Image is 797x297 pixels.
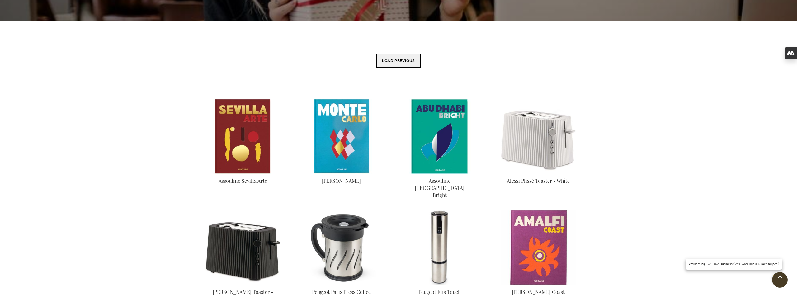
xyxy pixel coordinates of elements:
[205,280,280,286] a: Alessi Toaster Black
[205,210,280,285] img: Alessi Toaster Black
[402,169,477,175] a: Assouline Abu Dhabi Bright
[322,177,361,184] a: [PERSON_NAME]
[304,280,379,286] a: Peugeot Paris Press Coffee Grinder & Pot 2-in-1
[402,210,477,285] img: Peugeot Elis Touch Rechargeable Electric Corkscrew
[501,280,576,286] a: Assouline Amalfi Coast
[501,99,576,174] img: Alessi bread toaster white
[512,289,565,295] a: [PERSON_NAME] Coast
[507,177,570,184] a: Alessi Plissé Toaster - White
[376,54,421,68] button: Load previous
[219,177,267,184] a: Assouline Sevilla Arte
[501,210,576,285] img: Assouline Amalfi Coast
[205,99,280,174] img: Assouline Sevilla Arte
[205,169,280,175] a: Assouline Sevilla Arte
[304,169,379,175] a: Assouline Monte Carlo
[304,99,379,174] img: Assouline Monte Carlo
[304,210,379,285] img: Peugeot Paris Press Coffee Grinder & Pot 2-in-1
[402,99,477,174] img: Assouline Abu Dhabi Bright
[402,280,477,286] a: Peugeot Elis Touch Rechargeable Electric Corkscrew
[501,169,576,175] a: Alessi bread toaster white
[415,177,465,198] a: Assouline [GEOGRAPHIC_DATA] Bright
